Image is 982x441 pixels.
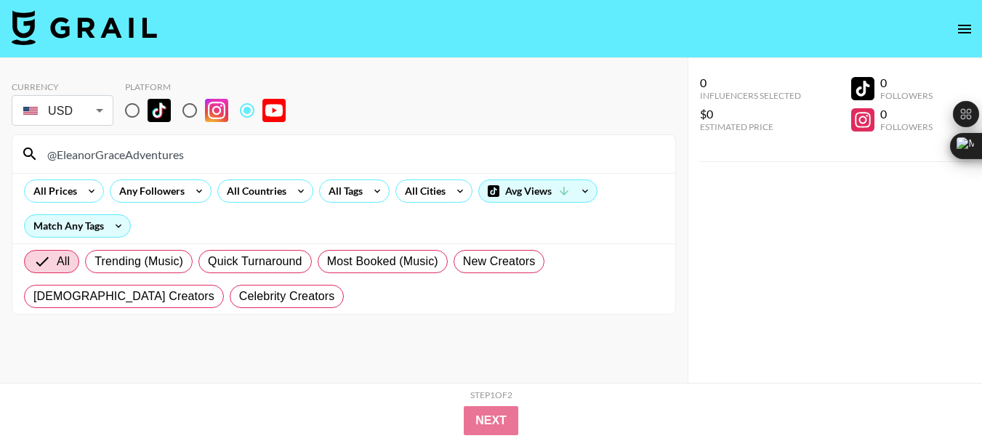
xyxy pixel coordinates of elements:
div: 0 [700,76,801,90]
div: Avg Views [479,180,597,202]
div: Match Any Tags [25,215,130,237]
span: Trending (Music) [94,253,183,270]
div: 0 [880,76,933,90]
div: All Cities [396,180,448,202]
div: 0 [880,107,933,121]
img: Instagram [205,99,228,122]
span: Most Booked (Music) [327,253,438,270]
button: Next [464,406,518,435]
img: TikTok [148,99,171,122]
div: All Countries [218,180,289,202]
img: Grail Talent [12,10,157,45]
span: Celebrity Creators [239,288,335,305]
div: All Prices [25,180,80,202]
img: YouTube [262,99,286,122]
div: All Tags [320,180,366,202]
span: New Creators [463,253,536,270]
input: Search by User Name [39,142,667,166]
div: Followers [880,90,933,101]
div: Platform [125,81,297,92]
span: [DEMOGRAPHIC_DATA] Creators [33,288,214,305]
div: Step 1 of 2 [470,389,512,400]
div: Followers [880,121,933,132]
iframe: Drift Widget Chat Controller [909,368,965,424]
button: open drawer [950,15,979,44]
div: $0 [700,107,801,121]
div: Any Followers [110,180,188,202]
div: USD [15,98,110,124]
div: Estimated Price [700,121,801,132]
div: Influencers Selected [700,90,801,101]
span: Quick Turnaround [208,253,302,270]
span: All [57,253,70,270]
div: Currency [12,81,113,92]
